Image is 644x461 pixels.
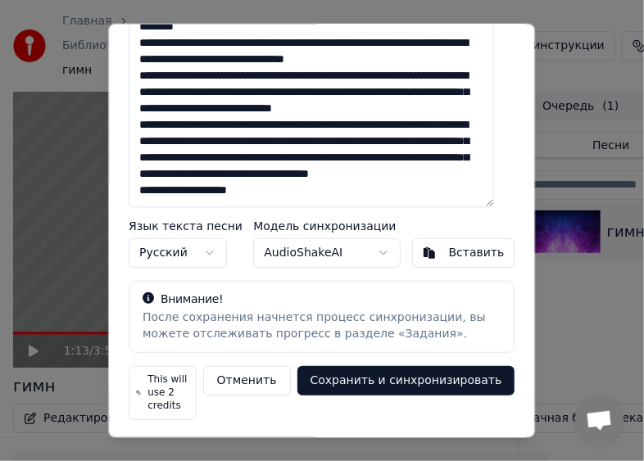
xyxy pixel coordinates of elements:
label: Язык текста песни [129,219,243,231]
div: После сохранения начнется процесс синхронизации, вы можете отслеживать прогресс в разделе «Задания». [143,309,501,341]
span: This will use 2 credits [147,373,188,412]
button: Вставить [412,237,515,267]
div: Внимание! [143,291,501,307]
button: Сохранить и синхронизировать [297,365,515,395]
div: Вставить [449,244,505,260]
label: Модель синхронизации [254,219,401,231]
button: Отменить [203,365,291,395]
